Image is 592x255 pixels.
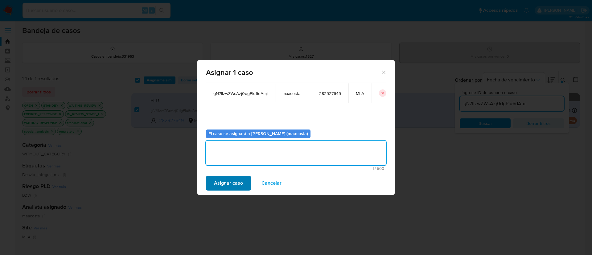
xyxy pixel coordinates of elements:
[261,176,282,190] span: Cancelar
[253,176,290,191] button: Cancelar
[208,167,384,171] span: Máximo 500 caracteres
[282,91,304,96] span: maacosta
[208,130,308,137] b: El caso se asignará a [PERSON_NAME] (maacosta)
[206,69,381,76] span: Asignar 1 caso
[381,69,386,75] button: Cerrar ventana
[206,176,251,191] button: Asignar caso
[197,60,395,195] div: assign-modal
[379,89,386,97] button: icon-button
[213,91,268,96] span: gN7IIzwZWcAzj0dgPIu6dAmj
[214,176,243,190] span: Asignar caso
[319,91,341,96] span: 282927649
[356,91,364,96] span: MLA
